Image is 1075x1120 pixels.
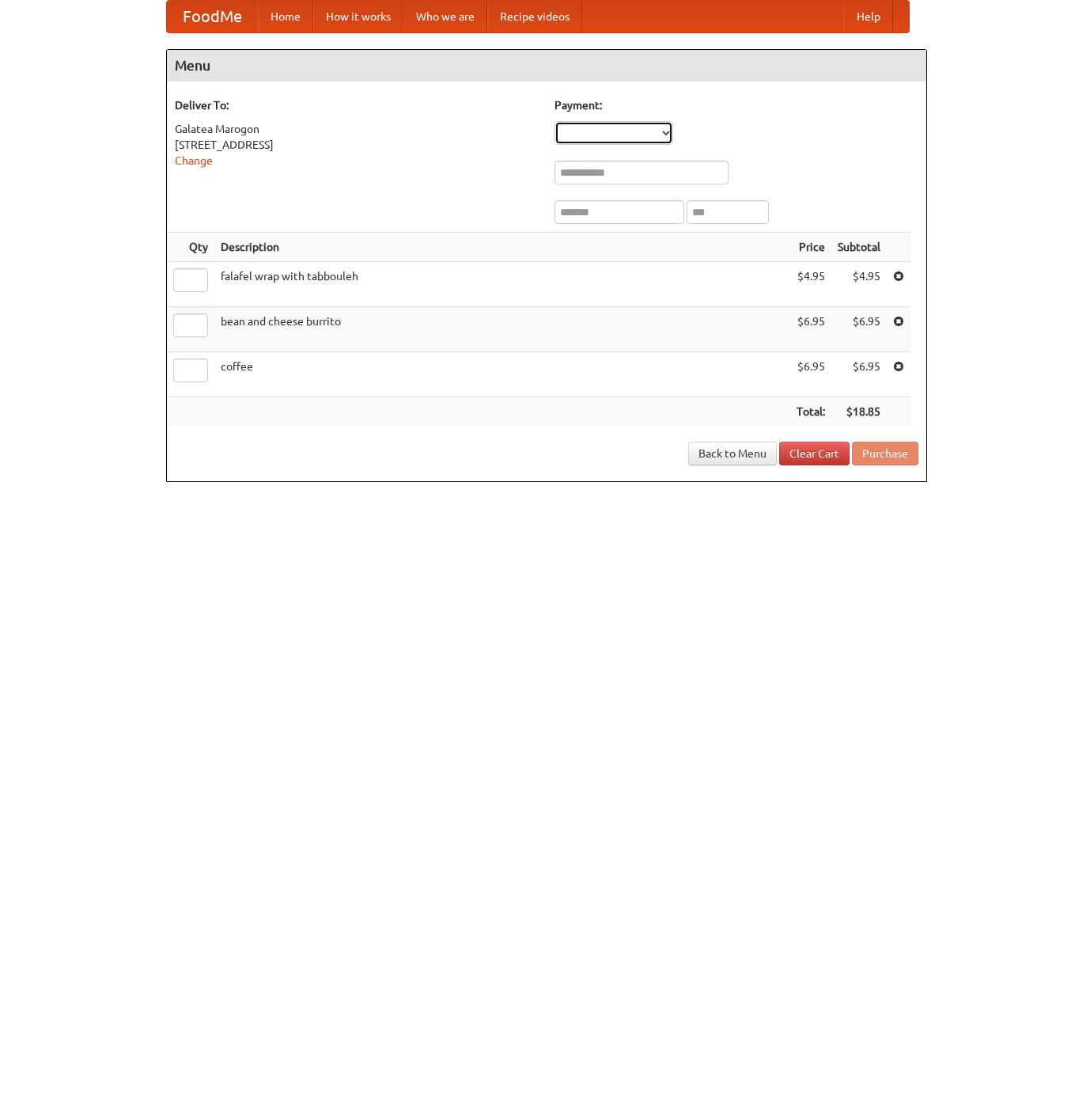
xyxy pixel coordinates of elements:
[831,307,887,352] td: $6.95
[779,442,850,465] a: Clear Cart
[831,352,887,397] td: $6.95
[167,50,926,82] h4: Menu
[175,154,213,167] a: Change
[688,442,777,465] a: Back to Menu
[555,97,918,113] h5: Payment:
[790,397,831,427] th: Total:
[175,97,539,113] h5: Deliver To:
[214,262,790,307] td: falafel wrap with tabbouleh
[214,352,790,397] td: coffee
[831,233,887,262] th: Subtotal
[167,233,214,262] th: Qty
[214,307,790,352] td: bean and cheese burrito
[175,137,539,153] div: [STREET_ADDRESS]
[214,233,790,262] th: Description
[167,1,258,32] a: FoodMe
[313,1,403,32] a: How it works
[790,233,831,262] th: Price
[790,262,831,307] td: $4.95
[831,262,887,307] td: $4.95
[790,352,831,397] td: $6.95
[831,397,887,427] th: $18.85
[844,1,893,32] a: Help
[852,442,918,465] button: Purchase
[790,307,831,352] td: $6.95
[175,121,539,137] div: Galatea Marogon
[258,1,313,32] a: Home
[403,1,487,32] a: Who we are
[487,1,582,32] a: Recipe videos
